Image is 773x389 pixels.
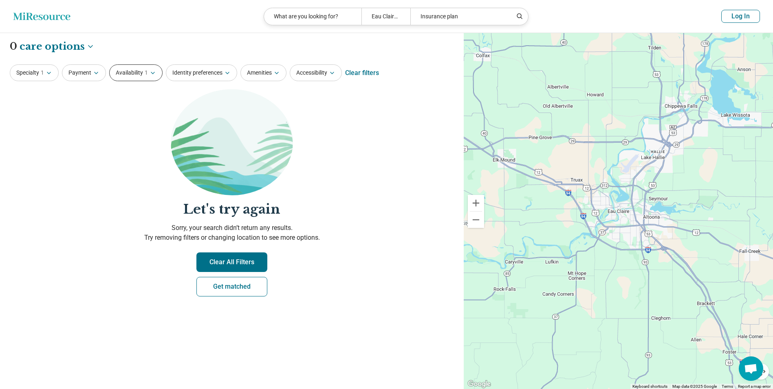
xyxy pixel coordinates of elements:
[20,40,85,53] span: care options
[10,64,59,81] button: Specialty1
[240,64,286,81] button: Amenities
[739,356,763,381] div: Open chat
[109,64,163,81] button: Availability1
[722,384,733,389] a: Terms (opens in new tab)
[166,64,237,81] button: Identity preferences
[468,195,484,211] button: Zoom in
[20,40,95,53] button: Care options
[361,8,410,25] div: Eau Claire, [GEOGRAPHIC_DATA]
[10,40,95,53] h1: 0
[145,69,148,77] span: 1
[196,252,267,272] button: Clear All Filters
[41,69,44,77] span: 1
[196,277,267,296] a: Get matched
[672,384,717,389] span: Map data ©2025 Google
[10,223,454,243] p: Sorry, your search didn’t return any results. Try removing filters or changing location to see mo...
[264,8,362,25] div: What are you looking for?
[468,212,484,228] button: Zoom out
[738,384,771,389] a: Report a map error
[410,8,508,25] div: Insurance plan
[345,63,379,83] div: Clear filters
[10,200,454,219] h2: Let's try again
[721,10,760,23] button: Log In
[290,64,342,81] button: Accessibility
[62,64,106,81] button: Payment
